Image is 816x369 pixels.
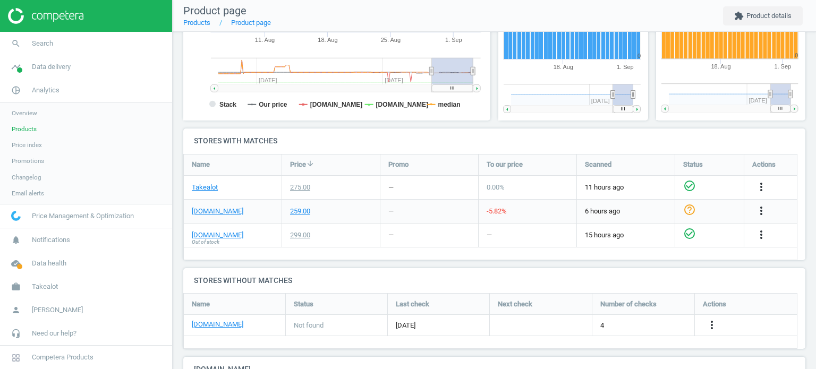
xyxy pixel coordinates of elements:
[600,299,657,309] span: Number of checks
[183,268,805,293] h4: Stores without matches
[585,160,611,169] span: Scanned
[6,253,26,273] i: cloud_done
[192,160,210,169] span: Name
[774,64,791,70] tspan: 1. Sep
[12,189,44,198] span: Email alerts
[755,204,768,218] button: more_vert
[723,6,803,25] button: extensionProduct details
[795,53,798,59] text: 0
[6,33,26,54] i: search
[294,299,313,309] span: Status
[183,128,805,153] h4: Stores with matches
[683,160,703,169] span: Status
[290,183,310,192] div: 275.00
[705,319,718,332] button: more_vert
[192,183,218,192] a: Takealot
[755,181,768,193] i: more_vert
[703,299,726,309] span: Actions
[32,305,83,315] span: [PERSON_NAME]
[290,160,306,169] span: Price
[310,101,363,108] tspan: [DOMAIN_NAME]
[755,228,768,241] i: more_vert
[755,204,768,217] i: more_vert
[585,207,667,216] span: 6 hours ago
[191,25,203,32] text: -100
[445,37,462,43] tspan: 1. Sep
[32,259,66,268] span: Data health
[12,157,44,165] span: Promotions
[11,211,21,221] img: wGWNvw8QSZomAAAAABJRU5ErkJggg==
[192,299,210,309] span: Name
[32,85,59,95] span: Analytics
[6,80,26,100] i: pie_chart_outlined
[734,11,744,21] i: extension
[617,64,634,70] tspan: 1. Sep
[32,282,58,291] span: Takealot
[12,173,41,182] span: Changelog
[396,299,429,309] span: Last check
[6,57,26,77] i: timeline
[585,183,667,192] span: 11 hours ago
[192,207,243,216] a: [DOMAIN_NAME]
[388,207,394,216] div: —
[259,101,287,108] tspan: Our price
[755,228,768,242] button: more_vert
[12,109,37,117] span: Overview
[487,160,523,169] span: To our price
[32,353,93,362] span: Competera Products
[487,230,492,240] div: —
[711,64,730,70] tspan: 18. Aug
[600,321,604,330] span: 4
[32,235,70,245] span: Notifications
[183,19,210,27] a: Products
[396,321,481,330] span: [DATE]
[438,101,461,108] tspan: median
[683,179,696,192] i: check_circle_outline
[192,320,243,329] a: [DOMAIN_NAME]
[752,160,776,169] span: Actions
[376,101,429,108] tspan: [DOMAIN_NAME]
[8,8,83,24] img: ajHJNr6hYgQAAAAASUVORK5CYII=
[388,183,394,192] div: —
[32,62,71,72] span: Data delivery
[255,37,275,43] tspan: 11. Aug
[381,37,401,43] tspan: 25. Aug
[231,19,271,27] a: Product page
[12,141,42,149] span: Price index
[6,300,26,320] i: person
[683,203,696,216] i: help_outline
[487,183,505,191] span: 0.00 %
[388,230,394,240] div: —
[318,37,337,43] tspan: 18. Aug
[637,53,641,59] text: 0
[192,238,219,246] span: Out of stock
[294,321,324,330] span: Not found
[585,230,667,240] span: 15 hours ago
[705,319,718,331] i: more_vert
[32,39,53,48] span: Search
[487,207,507,215] span: -5.82 %
[219,101,236,108] tspan: Stack
[192,230,243,240] a: [DOMAIN_NAME]
[6,277,26,297] i: work
[6,230,26,250] i: notifications
[755,181,768,194] button: more_vert
[498,299,532,309] span: Next check
[32,211,134,221] span: Price Management & Optimization
[388,160,409,169] span: Promo
[306,159,314,168] i: arrow_downward
[32,329,76,338] span: Need our help?
[12,125,37,133] span: Products
[683,227,696,240] i: check_circle_outline
[290,207,310,216] div: 259.00
[290,230,310,240] div: 299.00
[6,323,26,344] i: headset_mic
[183,4,246,17] span: Product page
[554,64,573,70] tspan: 18. Aug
